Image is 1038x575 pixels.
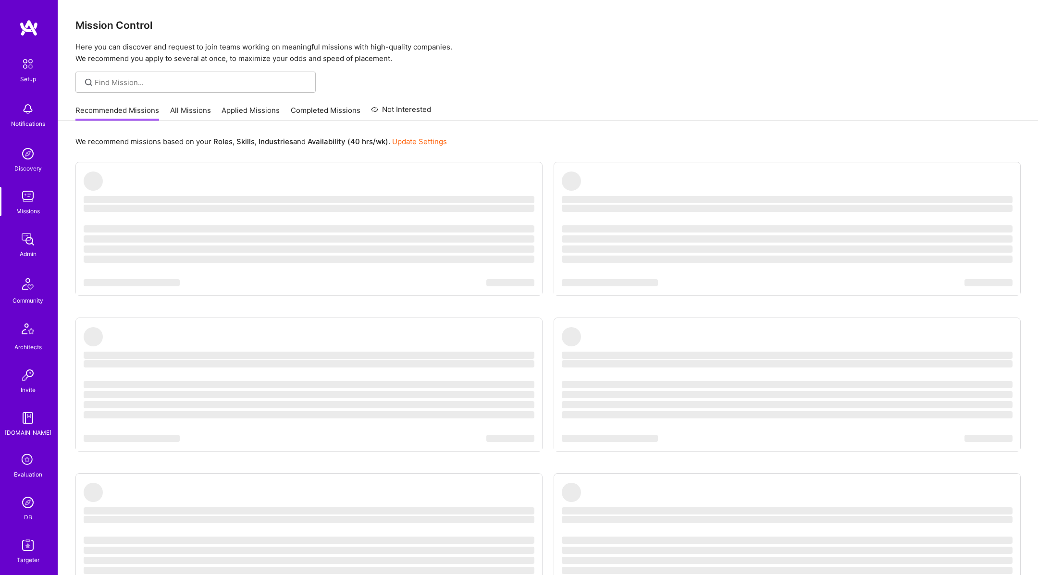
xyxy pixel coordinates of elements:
div: Community [12,295,43,306]
input: Find Mission... [95,77,309,87]
div: Setup [20,74,36,84]
div: Architects [14,342,42,352]
div: Missions [16,206,40,216]
img: setup [18,54,38,74]
a: Not Interested [371,104,431,121]
div: Invite [21,385,36,395]
p: We recommend missions based on your , , and . [75,136,447,147]
img: Community [16,272,39,295]
div: DB [24,512,32,522]
i: icon SearchGrey [83,77,94,88]
a: Recommended Missions [75,105,159,121]
b: Availability (40 hrs/wk) [308,137,388,146]
img: discovery [18,144,37,163]
img: Admin Search [18,493,37,512]
a: Completed Missions [291,105,360,121]
img: logo [19,19,38,37]
i: icon SelectionTeam [19,451,37,469]
img: Architects [16,319,39,342]
img: Skill Targeter [18,536,37,555]
a: Update Settings [392,137,447,146]
div: Targeter [17,555,39,565]
img: guide book [18,408,37,428]
h3: Mission Control [75,19,1021,31]
b: Skills [236,137,255,146]
img: Invite [18,366,37,385]
div: [DOMAIN_NAME] [5,428,51,438]
a: All Missions [170,105,211,121]
div: Evaluation [14,469,42,479]
div: Admin [20,249,37,259]
img: admin teamwork [18,230,37,249]
a: Applied Missions [222,105,280,121]
img: teamwork [18,187,37,206]
img: bell [18,99,37,119]
div: Discovery [14,163,42,173]
p: Here you can discover and request to join teams working on meaningful missions with high-quality ... [75,41,1021,64]
div: Notifications [11,119,45,129]
b: Roles [213,137,233,146]
b: Industries [259,137,293,146]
